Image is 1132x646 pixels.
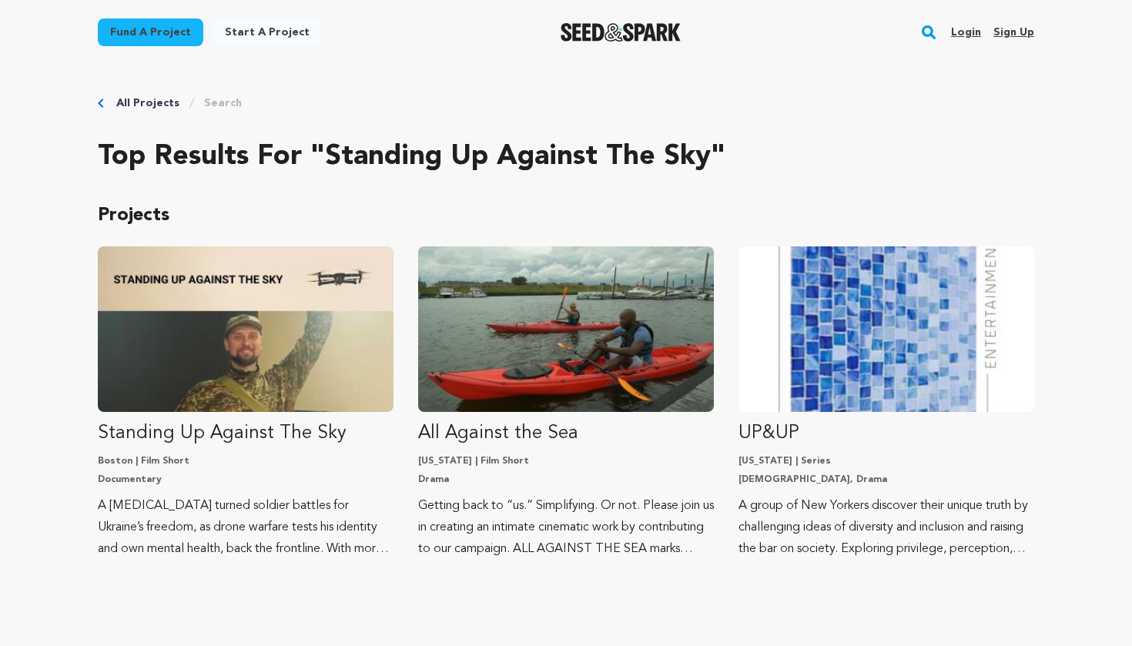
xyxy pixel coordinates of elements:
div: Breadcrumb [98,95,1034,111]
a: Fund a project [98,18,203,46]
p: A group of New Yorkers discover their unique truth by challenging ideas of diversity and inclusio... [738,495,1034,560]
a: All Projects [116,95,179,111]
a: Fund All Against the Sea [418,246,714,560]
h2: Top results for "standing up against the sky" [98,142,1034,172]
p: A [MEDICAL_DATA] turned soldier battles for Ukraine’s freedom, as drone warfare tests his identit... [98,495,394,560]
p: [DEMOGRAPHIC_DATA], Drama [738,474,1034,486]
p: [US_STATE] | Film Short [418,455,714,467]
a: Search [204,95,242,111]
a: Login [951,20,981,45]
p: Standing Up Against The Sky [98,421,394,446]
p: Drama [418,474,714,486]
a: Seed&Spark Homepage [561,23,682,42]
p: All Against the Sea [418,421,714,446]
a: Sign up [993,20,1034,45]
a: Fund UP&amp;UP [738,246,1034,560]
img: Seed&Spark Logo Dark Mode [561,23,682,42]
a: Fund Standing Up Against The Sky [98,246,394,560]
p: Boston | Film Short [98,455,394,467]
a: Start a project [213,18,322,46]
p: Projects [98,203,1034,228]
p: Documentary [98,474,394,486]
p: UP&UP [738,421,1034,446]
p: Getting back to “us.” Simplifying. Or not. Please join us in creating an intimate cinematic work ... [418,495,714,560]
p: [US_STATE] | Series [738,455,1034,467]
